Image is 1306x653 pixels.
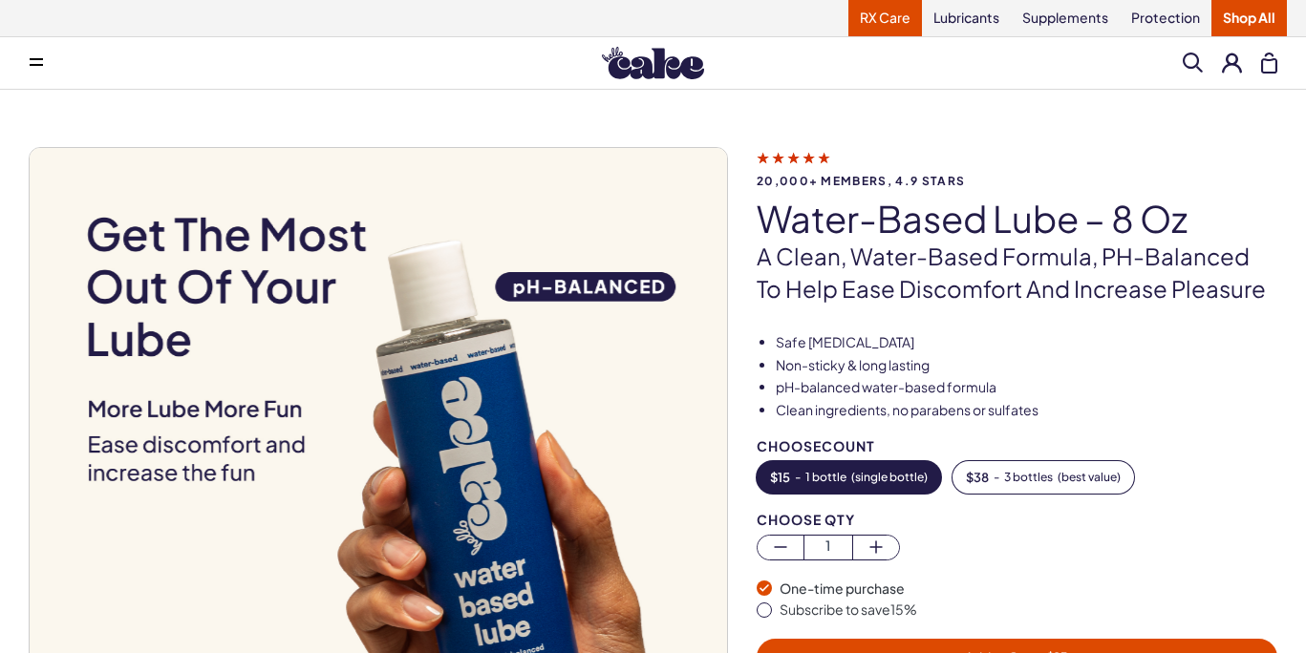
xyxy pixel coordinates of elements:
[776,378,1277,397] li: pH-balanced water-based formula
[757,241,1277,305] p: A clean, water-based formula, pH-balanced to help ease discomfort and increase pleasure
[757,175,1277,187] span: 20,000+ members, 4.9 stars
[776,356,1277,375] li: Non-sticky & long lasting
[602,47,704,79] img: Hello Cake
[757,513,1277,527] div: Choose Qty
[757,149,1277,187] a: 20,000+ members, 4.9 stars
[1004,471,1053,484] span: 3 bottles
[780,600,1277,620] div: Subscribe to save 15 %
[757,461,941,494] button: -
[805,471,846,484] span: 1 bottle
[776,333,1277,352] li: Safe [MEDICAL_DATA]
[804,536,851,558] span: 1
[757,439,1277,453] div: Choose Count
[780,579,1277,599] div: One-time purchase
[851,471,928,484] span: ( single bottle )
[953,461,1134,494] button: -
[966,471,989,484] span: $ 38
[776,401,1277,420] li: Clean ingredients, no parabens or sulfates
[1058,471,1121,484] span: ( best value )
[770,471,790,484] span: $ 15
[757,199,1277,239] h1: Water-Based Lube – 8 oz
